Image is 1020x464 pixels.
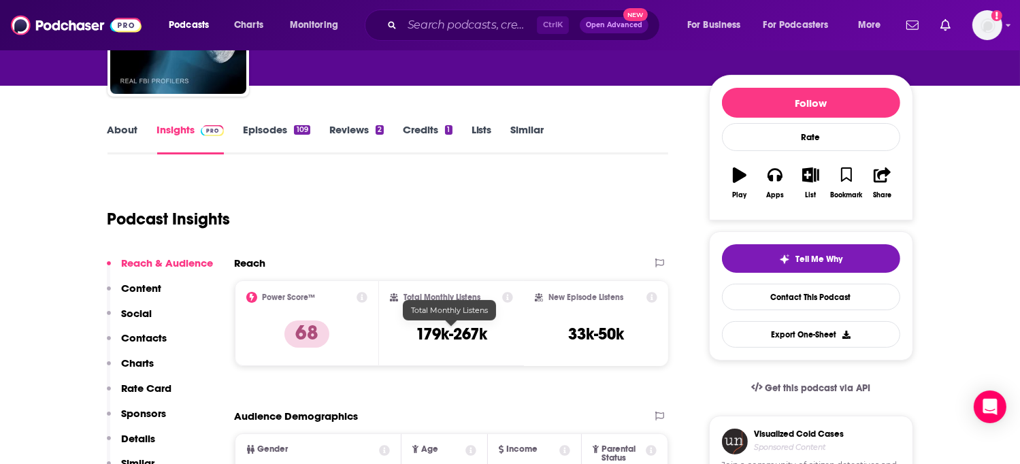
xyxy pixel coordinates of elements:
[225,14,272,36] a: Charts
[107,331,167,357] button: Contacts
[376,125,384,135] div: 2
[901,14,924,37] a: Show notifications dropdown
[972,10,1002,40] button: Show profile menu
[537,16,569,34] span: Ctrl K
[972,10,1002,40] img: User Profile
[755,14,849,36] button: open menu
[795,254,842,265] span: Tell Me Why
[280,14,356,36] button: open menu
[974,391,1006,423] div: Open Intercom Messenger
[568,324,624,344] h3: 33k-50k
[873,191,891,199] div: Share
[806,191,817,199] div: List
[511,123,544,154] a: Similar
[107,256,214,282] button: Reach & Audience
[830,191,862,199] div: Bookmark
[849,14,898,36] button: open menu
[122,357,154,369] p: Charts
[755,429,844,440] h3: Visualized Cold Cases
[107,307,152,332] button: Social
[766,191,784,199] div: Apps
[294,125,310,135] div: 109
[122,256,214,269] p: Reach & Audience
[159,14,227,36] button: open menu
[421,445,438,454] span: Age
[107,407,167,432] button: Sponsors
[122,307,152,320] p: Social
[757,159,793,208] button: Apps
[107,282,162,307] button: Content
[722,159,757,208] button: Play
[935,14,956,37] a: Show notifications dropdown
[722,244,900,273] button: tell me why sparkleTell Me Why
[722,429,748,454] img: coldCase.18b32719.png
[201,125,225,136] img: Podchaser Pro
[107,432,156,457] button: Details
[403,123,452,154] a: Credits1
[740,371,882,405] a: Get this podcast via API
[472,123,492,154] a: Lists
[258,445,289,454] span: Gender
[732,191,746,199] div: Play
[11,12,142,38] img: Podchaser - Follow, Share and Rate Podcasts
[107,357,154,382] button: Charts
[586,22,642,29] span: Open Advanced
[284,320,329,348] p: 68
[765,382,870,394] span: Get this podcast via API
[122,331,167,344] p: Contacts
[991,10,1002,21] svg: Add a profile image
[234,16,263,35] span: Charts
[548,293,623,302] h2: New Episode Listens
[107,382,172,407] button: Rate Card
[157,123,225,154] a: InsightsPodchaser Pro
[122,282,162,295] p: Content
[507,445,538,454] span: Income
[290,16,338,35] span: Monitoring
[623,8,648,21] span: New
[602,445,644,463] span: Parental Status
[122,382,172,395] p: Rate Card
[779,254,790,265] img: tell me why sparkle
[122,432,156,445] p: Details
[864,159,900,208] button: Share
[122,407,167,420] p: Sponsors
[169,16,209,35] span: Podcasts
[722,88,900,118] button: Follow
[858,16,881,35] span: More
[329,123,384,154] a: Reviews2
[402,14,537,36] input: Search podcasts, credits, & more...
[411,305,488,315] span: Total Monthly Listens
[829,159,864,208] button: Bookmark
[687,16,741,35] span: For Business
[243,123,310,154] a: Episodes109
[108,123,138,154] a: About
[722,284,900,310] a: Contact This Podcast
[416,324,487,344] h3: 179k-267k
[404,293,480,302] h2: Total Monthly Listens
[108,209,231,229] h1: Podcast Insights
[972,10,1002,40] span: Logged in as TaraKennedy
[378,10,673,41] div: Search podcasts, credits, & more...
[763,16,829,35] span: For Podcasters
[263,293,316,302] h2: Power Score™
[722,123,900,151] div: Rate
[445,125,452,135] div: 1
[678,14,758,36] button: open menu
[793,159,828,208] button: List
[722,321,900,348] button: Export One-Sheet
[580,17,648,33] button: Open AdvancedNew
[235,256,266,269] h2: Reach
[755,442,844,452] h4: Sponsored Content
[235,410,359,422] h2: Audience Demographics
